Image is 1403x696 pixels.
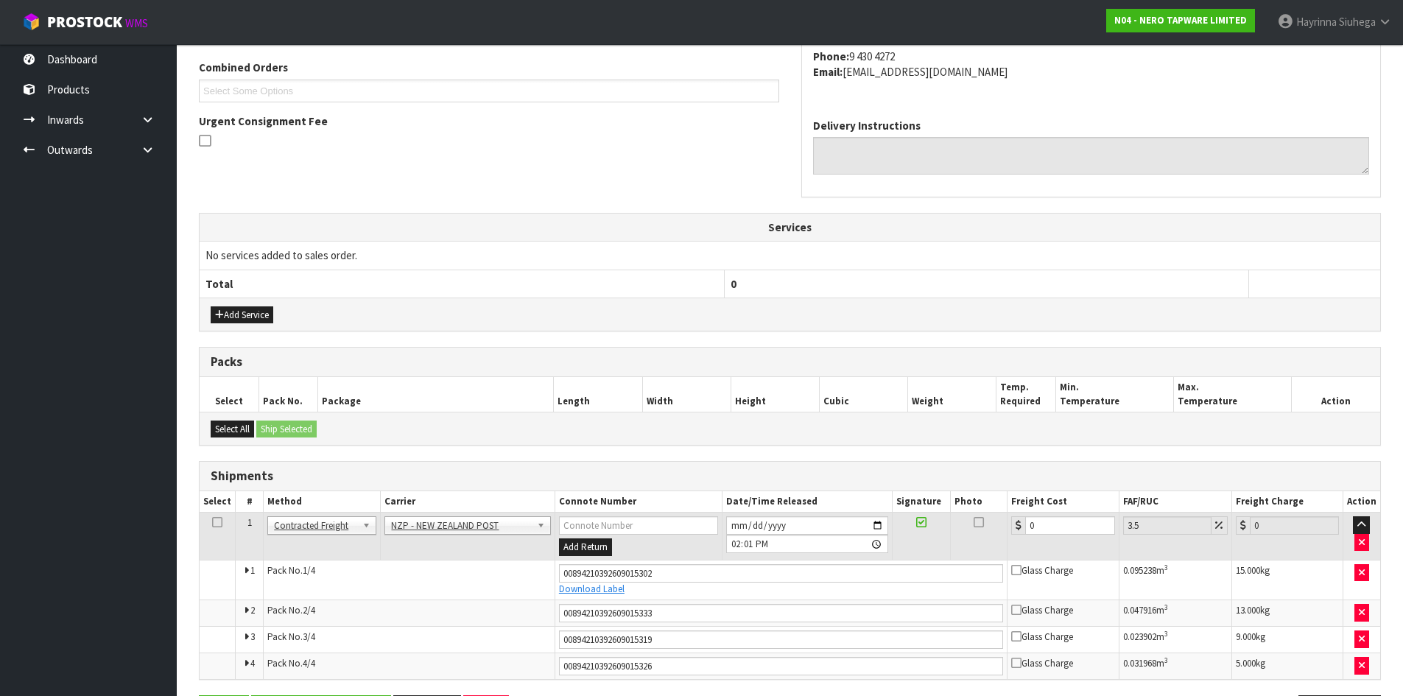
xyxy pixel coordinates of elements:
[1250,516,1339,535] input: Freight Charge
[1106,9,1255,32] a: N04 - NERO TAPWARE LIMITED
[559,630,1004,649] input: Connote Number
[892,491,950,513] th: Signature
[1123,564,1156,577] span: 0.095238
[1343,491,1380,513] th: Action
[317,377,554,412] th: Package
[813,49,1370,80] address: 9 430 4272 [EMAIL_ADDRESS][DOMAIN_NAME]
[1119,491,1231,513] th: FAF/RUC
[1236,564,1260,577] span: 15.000
[642,377,731,412] th: Width
[555,491,722,513] th: Connote Number
[391,517,530,535] span: NZP - NEW ZEALAND POST
[250,564,255,577] span: 1
[264,627,555,653] td: Pack No.
[264,653,555,680] td: Pack No.
[1164,563,1168,572] sup: 3
[200,214,1380,242] th: Services
[1123,630,1156,643] span: 0.023902
[1055,377,1173,412] th: Min. Temperature
[199,113,328,129] label: Urgent Consignment Fee
[250,657,255,669] span: 4
[250,630,255,643] span: 3
[731,277,736,291] span: 0
[1296,15,1337,29] span: Hayrinna
[1123,516,1212,535] input: Freight Adjustment
[1231,653,1343,680] td: kg
[1236,604,1260,616] span: 13.000
[125,16,148,30] small: WMS
[559,657,1004,675] input: Connote Number
[1231,560,1343,600] td: kg
[274,517,356,535] span: Contracted Freight
[559,564,1004,583] input: Connote Number
[1119,627,1231,653] td: m
[264,560,555,600] td: Pack No.
[1123,604,1156,616] span: 0.047916
[1025,516,1114,535] input: Freight Cost
[559,538,612,556] button: Add Return
[199,60,288,75] label: Combined Orders
[211,421,254,438] button: Select All
[256,421,317,438] button: Ship Selected
[303,630,315,643] span: 3/4
[1123,657,1156,669] span: 0.031968
[813,65,843,79] strong: email
[1164,602,1168,612] sup: 3
[200,491,236,513] th: Select
[259,377,317,412] th: Pack No.
[1173,377,1291,412] th: Max. Temperature
[303,604,315,616] span: 2/4
[381,491,555,513] th: Carrier
[1114,14,1247,27] strong: N04 - NERO TAPWARE LIMITED
[908,377,996,412] th: Weight
[200,377,259,412] th: Select
[1292,377,1380,412] th: Action
[1231,627,1343,653] td: kg
[1164,655,1168,665] sup: 3
[236,491,264,513] th: #
[1008,491,1119,513] th: Freight Cost
[303,657,315,669] span: 4/4
[1011,630,1073,643] span: Glass Charge
[211,306,273,324] button: Add Service
[247,516,252,529] span: 1
[1231,600,1343,627] td: kg
[1119,653,1231,680] td: m
[722,491,892,513] th: Date/Time Released
[1164,629,1168,639] sup: 3
[559,516,718,535] input: Connote Number
[264,600,555,627] td: Pack No.
[250,604,255,616] span: 2
[1236,657,1256,669] span: 5.000
[559,604,1004,622] input: Connote Number
[1119,560,1231,600] td: m
[950,491,1007,513] th: Photo
[1011,657,1073,669] span: Glass Charge
[1231,491,1343,513] th: Freight Charge
[211,469,1369,483] h3: Shipments
[264,491,381,513] th: Method
[211,355,1369,369] h3: Packs
[554,377,642,412] th: Length
[820,377,908,412] th: Cubic
[1236,630,1256,643] span: 9.000
[1119,600,1231,627] td: m
[47,13,122,32] span: ProStock
[1011,604,1073,616] span: Glass Charge
[1339,15,1376,29] span: Siuhega
[813,118,921,133] label: Delivery Instructions
[22,13,41,31] img: cube-alt.png
[303,564,315,577] span: 1/4
[1011,564,1073,577] span: Glass Charge
[559,583,625,595] a: Download Label
[200,270,724,298] th: Total
[813,49,849,63] strong: phone
[996,377,1055,412] th: Temp. Required
[731,377,819,412] th: Height
[200,242,1380,270] td: No services added to sales order.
